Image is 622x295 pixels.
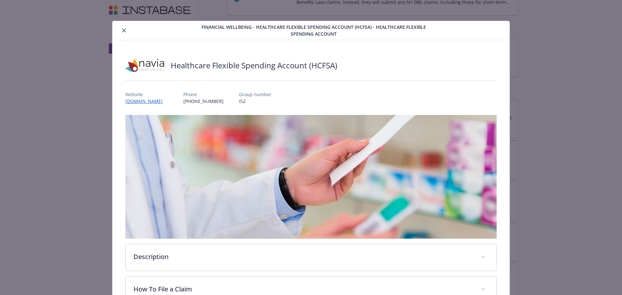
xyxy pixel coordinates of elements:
[125,115,497,239] img: banner
[171,60,337,71] h2: Healthcare Flexible Spending Account (HCFSA)
[126,244,497,271] div: Description
[133,284,473,294] p: How To File a Claim
[125,91,168,98] p: Website
[125,56,164,75] img: Navia Benefit Solutions
[183,91,224,98] p: Phone
[239,91,271,98] p: Group number
[120,27,128,34] button: close
[183,98,224,105] p: [PHONE_NUMBER]
[239,98,271,105] p: IS2
[133,252,473,262] p: Description
[125,98,168,104] a: [DOMAIN_NAME]
[196,24,431,37] span: Financial Wellbeing - Healthcare Flexible Spending Account (HCFSA) - Healthcare Flexible Spending...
